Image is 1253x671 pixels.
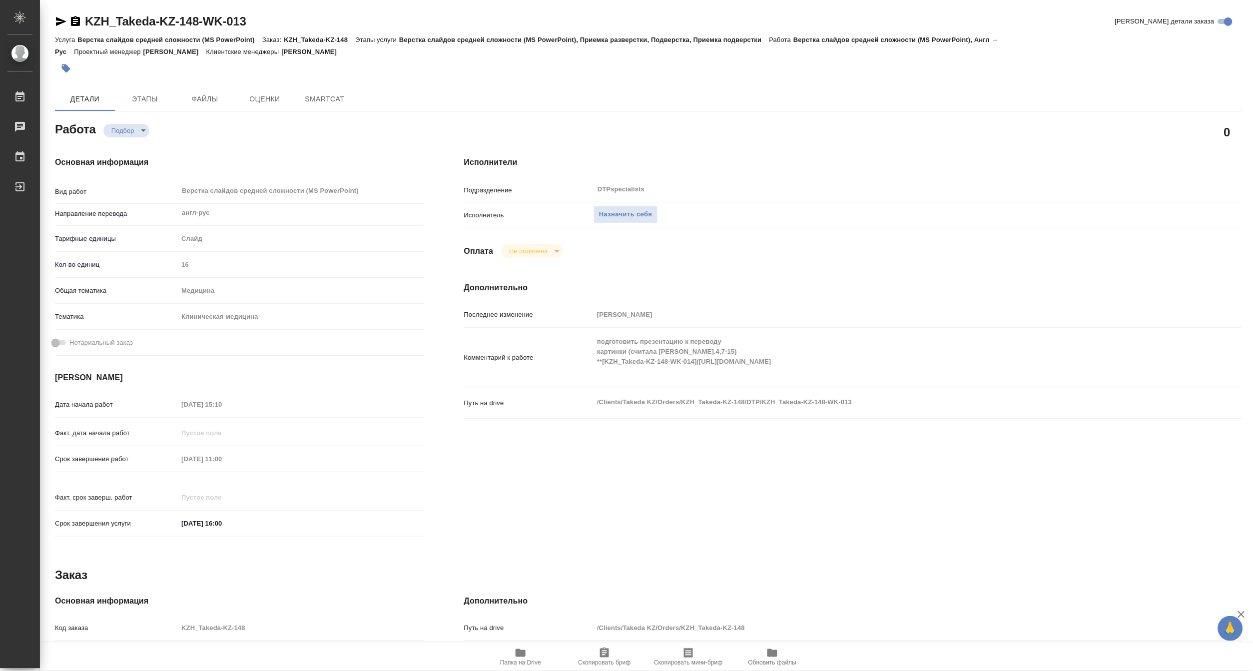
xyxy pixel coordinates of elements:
h4: Оплата [464,245,494,257]
div: Клиническая медицина [178,308,424,325]
div: Подбор [103,124,149,137]
p: Услуга [55,36,77,43]
input: Пустое поле [178,452,265,466]
input: Пустое поле [178,490,265,505]
button: Скопировать ссылку [69,15,81,27]
p: Путь на drive [464,623,594,633]
p: [PERSON_NAME] [143,48,206,55]
p: Дата начала работ [55,400,178,410]
p: Путь на drive [464,398,594,408]
h4: Дополнительно [464,282,1242,294]
span: Нотариальный заказ [69,338,133,348]
p: Тарифные единицы [55,234,178,244]
input: Пустое поле [178,397,265,412]
input: Пустое поле [594,307,1177,322]
span: Папка на Drive [500,659,541,666]
h4: Дополнительно [464,595,1242,607]
p: Верстка слайдов средней сложности (MS PowerPoint) [77,36,262,43]
span: Скопировать бриф [578,659,630,666]
button: Скопировать мини-бриф [646,643,730,671]
button: Обновить файлы [730,643,814,671]
span: Этапы [121,93,169,105]
p: Факт. срок заверш. работ [55,493,178,503]
h4: Основная информация [55,156,424,168]
span: Детали [61,93,109,105]
button: 🙏 [1218,616,1243,641]
div: Подбор [501,244,563,258]
input: Пустое поле [178,621,424,635]
input: Пустое поле [178,426,265,440]
p: Клиентские менеджеры [206,48,282,55]
h2: Работа [55,119,96,137]
button: Папка на Drive [479,643,563,671]
textarea: /Clients/Takeda KZ/Orders/KZH_Takeda-KZ-148/DTP/KZH_Takeda-KZ-148-WK-013 [594,394,1177,411]
span: Обновить файлы [748,659,797,666]
p: Кол-во единиц [55,260,178,270]
p: Этапы услуги [355,36,399,43]
button: Скопировать ссылку для ЯМессенджера [55,15,67,27]
p: Комментарий к работе [464,353,594,363]
p: Код заказа [55,623,178,633]
p: Общая тематика [55,286,178,296]
span: [PERSON_NAME] детали заказа [1115,16,1215,26]
p: Факт. дата начала работ [55,428,178,438]
p: Тематика [55,312,178,322]
p: Подразделение [464,185,594,195]
span: Назначить себя [599,209,652,220]
button: Не оплачена [506,247,551,255]
input: Пустое поле [178,257,424,272]
p: Последнее изменение [464,310,594,320]
h4: [PERSON_NAME] [55,372,424,384]
button: Скопировать бриф [563,643,646,671]
h2: 0 [1224,123,1231,140]
p: Направление перевода [55,209,178,219]
h4: Основная информация [55,595,424,607]
input: Пустое поле [594,621,1177,635]
h2: Заказ [55,567,87,583]
span: Файлы [181,93,229,105]
p: Работа [769,36,794,43]
span: 🙏 [1222,618,1239,639]
h4: Исполнители [464,156,1242,168]
p: Срок завершения услуги [55,519,178,529]
p: Проектный менеджер [74,48,143,55]
div: Медицина [178,282,424,299]
button: Добавить тэг [55,57,77,79]
span: Оценки [241,93,289,105]
button: Назначить себя [594,206,657,223]
p: Верстка слайдов средней сложности (MS PowerPoint), Приемка разверстки, Подверстка, Приемка подвер... [399,36,769,43]
p: Срок завершения работ [55,454,178,464]
div: Слайд [178,230,424,247]
span: SmartCat [301,93,349,105]
input: ✎ Введи что-нибудь [178,516,265,531]
p: Исполнитель [464,210,594,220]
p: KZH_Takeda-KZ-148 [284,36,355,43]
p: Вид работ [55,187,178,197]
p: Заказ: [262,36,284,43]
button: Подбор [108,126,137,135]
span: Скопировать мини-бриф [654,659,722,666]
a: KZH_Takeda-KZ-148-WK-013 [85,14,246,28]
textarea: подготовить презентацию к переводу картинки (считала [PERSON_NAME].4,7-15) **[KZH_Takeda-KZ-148-W... [594,333,1177,380]
p: [PERSON_NAME] [281,48,344,55]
